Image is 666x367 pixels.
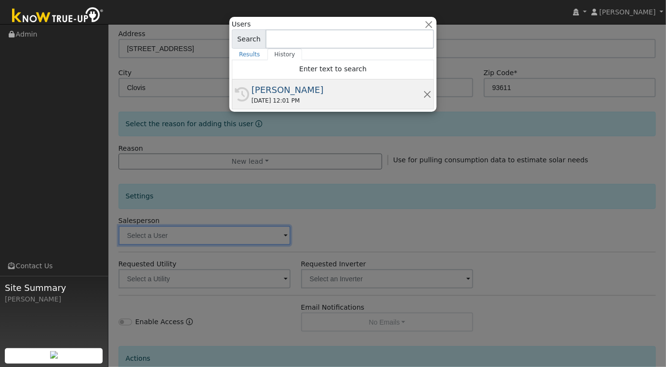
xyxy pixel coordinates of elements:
[5,281,103,294] span: Site Summary
[252,83,423,96] div: [PERSON_NAME]
[235,87,249,102] i: History
[50,351,58,359] img: retrieve
[299,65,367,73] span: Enter text to search
[423,89,432,99] button: Remove this history
[7,5,108,27] img: Know True-Up
[232,29,266,49] span: Search
[267,49,303,60] a: History
[232,49,267,60] a: Results
[252,96,423,105] div: [DATE] 12:01 PM
[5,294,103,304] div: [PERSON_NAME]
[599,8,656,16] span: [PERSON_NAME]
[232,19,251,29] span: Users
